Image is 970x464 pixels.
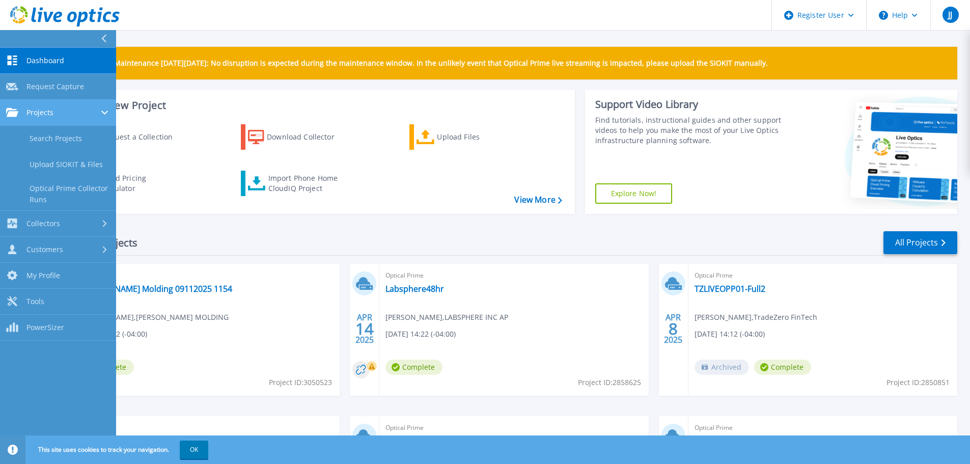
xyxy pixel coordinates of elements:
[26,56,64,65] span: Dashboard
[886,377,950,388] span: Project ID: 2850851
[72,171,186,196] a: Cloud Pricing Calculator
[77,312,229,323] span: [PERSON_NAME] , [PERSON_NAME] MOLDING
[72,124,186,150] a: Request a Collection
[514,195,562,205] a: View More
[385,270,642,281] span: Optical Prime
[385,312,508,323] span: [PERSON_NAME] , LABSPHERE INC AP
[180,441,208,459] button: OK
[355,324,374,333] span: 14
[385,284,444,294] a: Labsphere48hr
[26,219,60,228] span: Collectors
[595,183,673,204] a: Explore Now!
[77,422,334,433] span: Optical Prime
[437,127,518,147] div: Upload Files
[269,377,332,388] span: Project ID: 3050523
[385,360,442,375] span: Complete
[385,329,456,340] span: [DATE] 14:22 (-04:00)
[26,108,53,117] span: Projects
[26,323,64,332] span: PowerSizer
[76,59,768,67] p: Scheduled Maintenance [DATE][DATE]: No disruption is expected during the maintenance window. In t...
[695,422,951,433] span: Optical Prime
[754,360,811,375] span: Complete
[595,115,785,146] div: Find tutorials, instructional guides and other support videos to help you make the most of your L...
[948,11,952,19] span: JJ
[100,173,181,194] div: Cloud Pricing Calculator
[695,329,765,340] span: [DATE] 14:12 (-04:00)
[355,310,374,347] div: APR 2025
[385,422,642,433] span: Optical Prime
[72,100,562,111] h3: Start a New Project
[241,124,354,150] a: Download Collector
[26,271,60,280] span: My Profile
[883,231,957,254] a: All Projects
[695,284,765,294] a: TZLIVEOPP01-Full2
[578,377,641,388] span: Project ID: 2858625
[77,270,334,281] span: Optical Prime
[267,127,348,147] div: Download Collector
[595,98,785,111] div: Support Video Library
[409,124,523,150] a: Upload Files
[28,441,208,459] span: This site uses cookies to track your navigation.
[101,127,183,147] div: Request a Collection
[26,245,63,254] span: Customers
[663,310,683,347] div: APR 2025
[695,312,817,323] span: [PERSON_NAME] , TradeZero FinTech
[26,82,84,91] span: Request Capture
[77,284,232,294] a: [PERSON_NAME] Molding 09112025 1154
[26,297,44,306] span: Tools
[268,173,348,194] div: Import Phone Home CloudIQ Project
[695,270,951,281] span: Optical Prime
[695,360,749,375] span: Archived
[669,324,678,333] span: 8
